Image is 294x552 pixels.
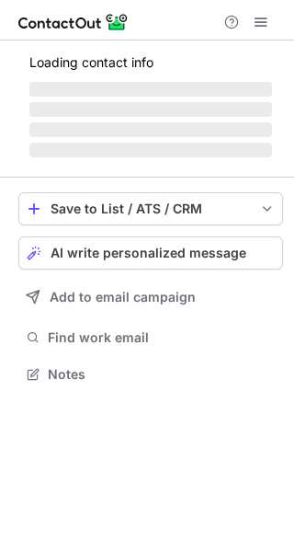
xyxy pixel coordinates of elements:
span: AI write personalized message [51,246,246,260]
button: Find work email [18,325,283,351]
button: save-profile-one-click [18,192,283,225]
span: ‌ [29,102,272,117]
span: ‌ [29,143,272,157]
span: ‌ [29,122,272,137]
button: AI write personalized message [18,236,283,270]
button: Add to email campaign [18,281,283,314]
p: Loading contact info [29,55,272,70]
img: ContactOut v5.3.10 [18,11,129,33]
span: Find work email [48,329,276,346]
span: ‌ [29,82,272,97]
div: Save to List / ATS / CRM [51,201,251,216]
span: Add to email campaign [50,290,196,305]
button: Notes [18,362,283,387]
span: Notes [48,366,276,383]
